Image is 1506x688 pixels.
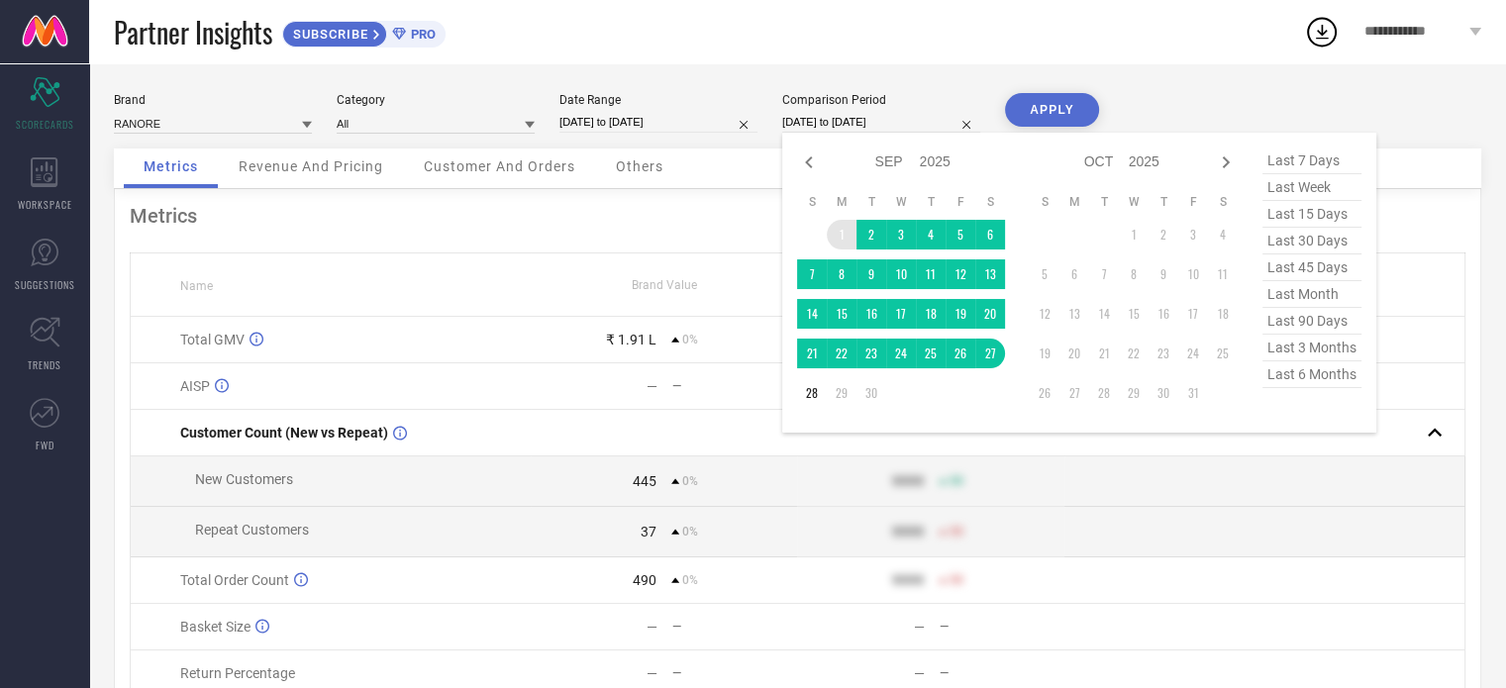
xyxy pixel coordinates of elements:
td: Wed Oct 29 2025 [1119,378,1149,408]
th: Friday [1178,194,1208,210]
td: Mon Sep 29 2025 [827,378,856,408]
td: Sun Oct 05 2025 [1030,259,1059,289]
td: Mon Sep 01 2025 [827,220,856,249]
th: Sunday [1030,194,1059,210]
td: Sun Sep 07 2025 [797,259,827,289]
td: Fri Oct 10 2025 [1178,259,1208,289]
td: Tue Sep 09 2025 [856,259,886,289]
div: Comparison Period [782,93,980,107]
div: — [672,620,796,634]
td: Tue Oct 28 2025 [1089,378,1119,408]
span: 50 [950,525,963,539]
td: Fri Sep 26 2025 [946,339,975,368]
span: Partner Insights [114,12,272,52]
td: Sat Sep 13 2025 [975,259,1005,289]
td: Fri Sep 12 2025 [946,259,975,289]
span: WORKSPACE [18,197,72,212]
span: Return Percentage [180,665,295,681]
span: New Customers [195,471,293,487]
span: last 90 days [1262,308,1361,335]
td: Tue Sep 23 2025 [856,339,886,368]
td: Fri Oct 24 2025 [1178,339,1208,368]
span: Basket Size [180,619,251,635]
span: Total Order Count [180,572,289,588]
td: Wed Oct 15 2025 [1119,299,1149,329]
th: Monday [827,194,856,210]
span: last 6 months [1262,361,1361,388]
div: — [940,620,1063,634]
span: Customer Count (New vs Repeat) [180,425,388,441]
a: SUBSCRIBEPRO [282,16,446,48]
th: Friday [946,194,975,210]
td: Mon Sep 08 2025 [827,259,856,289]
td: Thu Oct 30 2025 [1149,378,1178,408]
span: last 7 days [1262,147,1361,174]
span: 50 [950,573,963,587]
span: Metrics [144,158,198,174]
div: — [914,665,925,681]
td: Wed Sep 24 2025 [886,339,916,368]
th: Monday [1059,194,1089,210]
td: Thu Oct 16 2025 [1149,299,1178,329]
td: Mon Sep 15 2025 [827,299,856,329]
div: Brand [114,93,312,107]
td: Sun Sep 21 2025 [797,339,827,368]
div: 9999 [892,524,924,540]
div: — [940,666,1063,680]
button: APPLY [1005,93,1099,127]
span: Total GMV [180,332,245,347]
th: Sunday [797,194,827,210]
td: Sat Sep 27 2025 [975,339,1005,368]
div: — [647,665,657,681]
div: 445 [633,473,656,489]
input: Select date range [559,112,757,133]
span: 50 [950,474,963,488]
th: Saturday [1208,194,1238,210]
div: — [647,378,657,394]
span: FWD [36,438,54,452]
td: Fri Oct 03 2025 [1178,220,1208,249]
th: Wednesday [886,194,916,210]
td: Wed Sep 10 2025 [886,259,916,289]
div: 9999 [892,473,924,489]
div: — [672,666,796,680]
span: Repeat Customers [195,522,309,538]
div: — [914,619,925,635]
td: Sun Oct 12 2025 [1030,299,1059,329]
th: Thursday [916,194,946,210]
span: last week [1262,174,1361,201]
td: Thu Sep 04 2025 [916,220,946,249]
span: last 15 days [1262,201,1361,228]
div: Next month [1214,150,1238,174]
td: Sat Oct 25 2025 [1208,339,1238,368]
th: Tuesday [856,194,886,210]
td: Tue Oct 07 2025 [1089,259,1119,289]
span: Name [180,279,213,293]
span: 0% [682,525,698,539]
td: Thu Sep 25 2025 [916,339,946,368]
input: Select comparison period [782,112,980,133]
span: SUBSCRIBE [283,27,373,42]
td: Sat Oct 04 2025 [1208,220,1238,249]
td: Sat Oct 18 2025 [1208,299,1238,329]
td: Sun Sep 14 2025 [797,299,827,329]
td: Tue Sep 02 2025 [856,220,886,249]
div: 490 [633,572,656,588]
td: Mon Sep 22 2025 [827,339,856,368]
span: last 45 days [1262,254,1361,281]
span: 0% [682,474,698,488]
span: Customer And Orders [424,158,575,174]
td: Fri Oct 17 2025 [1178,299,1208,329]
td: Sun Sep 28 2025 [797,378,827,408]
span: 0% [682,333,698,346]
td: Mon Oct 20 2025 [1059,339,1089,368]
td: Tue Oct 21 2025 [1089,339,1119,368]
span: SUGGESTIONS [15,277,75,292]
td: Sat Sep 20 2025 [975,299,1005,329]
td: Thu Oct 02 2025 [1149,220,1178,249]
span: Revenue And Pricing [239,158,383,174]
td: Tue Sep 16 2025 [856,299,886,329]
span: Brand Value [632,278,697,292]
td: Sun Oct 19 2025 [1030,339,1059,368]
td: Mon Oct 27 2025 [1059,378,1089,408]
